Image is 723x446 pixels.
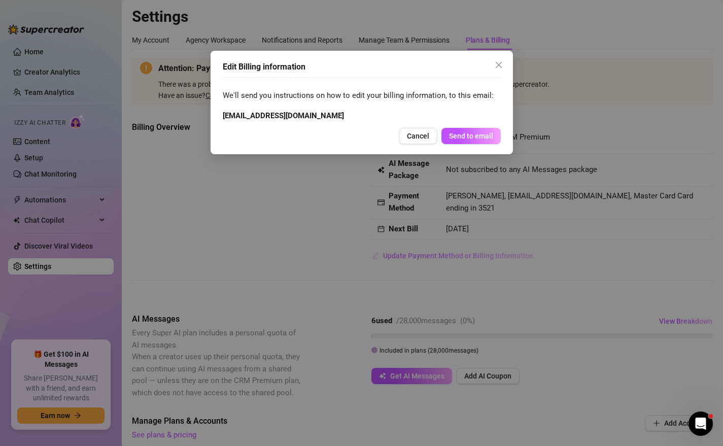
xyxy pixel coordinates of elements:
[407,132,429,140] span: Cancel
[223,90,501,102] span: We'll send you instructions on how to edit your billing information, to this email:
[491,57,507,73] button: Close
[399,128,437,144] button: Cancel
[688,411,713,436] iframe: Intercom live chat
[495,61,503,69] span: close
[223,111,344,120] strong: [EMAIL_ADDRESS][DOMAIN_NAME]
[441,128,501,144] button: Send to email
[449,132,493,140] span: Send to email
[491,61,507,69] span: Close
[223,61,501,73] div: Edit Billing information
